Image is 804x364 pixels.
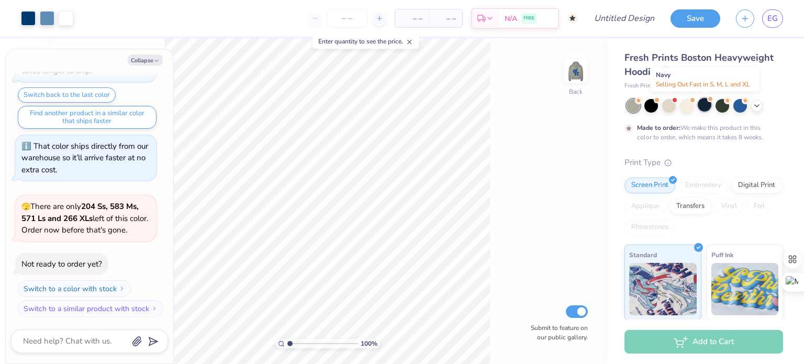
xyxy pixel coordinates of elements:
[21,202,30,212] span: 🫣
[151,305,158,312] img: Switch to a similar product with stock
[21,259,102,269] div: Not ready to order yet?
[669,198,711,214] div: Transfers
[21,201,148,235] span: There are only left of this color. Order now before that's gone.
[714,198,744,214] div: Vinyl
[731,178,782,193] div: Digital Print
[312,34,419,49] div: Enter quantity to see the price.
[119,285,125,292] img: Switch to a color with stock
[650,68,760,92] div: Navy
[565,61,586,82] img: Back
[523,15,534,22] span: FREE
[762,9,783,28] a: EG
[18,300,163,317] button: Switch to a similar product with stock
[637,123,766,142] div: We make this product in this color to order, which means it takes 8 weeks.
[624,82,655,91] span: Fresh Prints
[128,54,163,65] button: Collapse
[629,249,657,260] span: Standard
[637,124,680,132] strong: Made to order:
[18,87,116,103] button: Switch back to the last color
[21,201,139,224] strong: 204 Ss, 583 Ms, 571 Ls and 266 XLs
[505,13,517,24] span: N/A
[624,178,675,193] div: Screen Print
[401,13,422,24] span: – –
[21,141,148,175] div: That color ships directly from our warehouse so it’ll arrive faster at no extra cost.
[435,13,456,24] span: – –
[361,339,377,348] span: 100 %
[525,323,588,342] label: Submit to feature on our public gallery.
[711,249,733,260] span: Puff Ink
[569,87,583,96] div: Back
[711,263,779,315] img: Puff Ink
[327,9,367,28] input: – –
[656,80,750,89] span: Selling Out Fast in S, M, L and XL
[678,178,728,193] div: Embroidery
[18,106,157,129] button: Find another product in a similar color that ships faster
[767,13,778,25] span: EG
[747,198,772,214] div: Foil
[624,198,666,214] div: Applique
[624,157,783,169] div: Print Type
[18,280,131,297] button: Switch to a color with stock
[624,51,774,78] span: Fresh Prints Boston Heavyweight Hoodie
[671,9,720,28] button: Save
[624,219,675,235] div: Rhinestones
[586,8,663,29] input: Untitled Design
[629,263,697,315] img: Standard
